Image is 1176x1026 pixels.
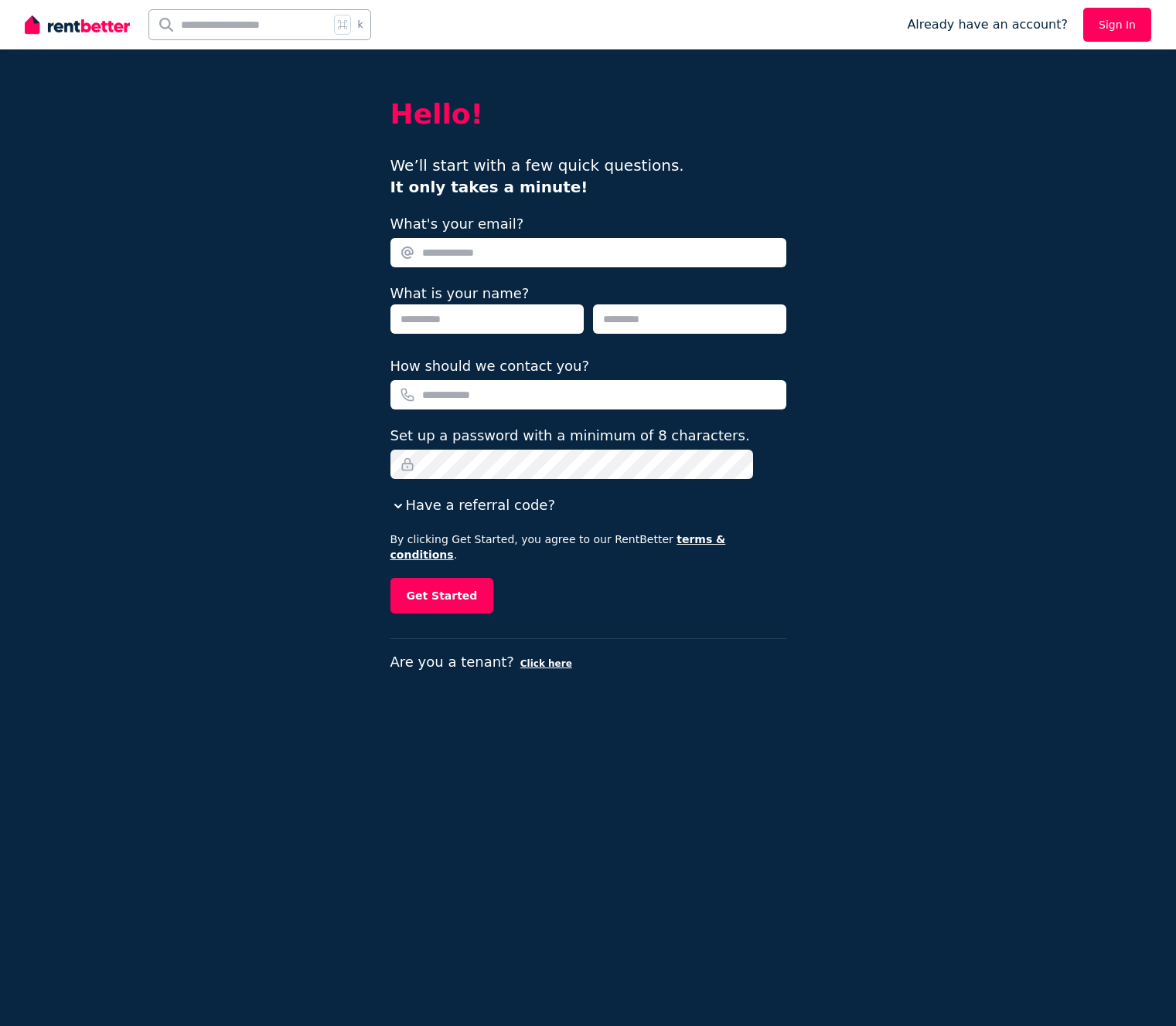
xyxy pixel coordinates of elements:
[390,355,590,377] label: How should we contact you?
[25,13,130,36] img: RentBetter
[390,156,684,196] span: We’ll start with a few quick questions.
[390,532,786,562] p: By clicking Get Started, you agree to our RentBetter .
[390,99,786,130] h2: Hello!
[390,285,530,301] label: What is your name?
[1083,8,1151,42] a: Sign In
[390,178,588,196] b: It only takes a minute!
[390,494,555,516] button: Have a referral code?
[907,15,1068,34] span: Already have an account?
[390,578,494,613] button: Get Started
[520,657,572,670] button: Click here
[357,19,363,31] span: k
[390,651,786,673] p: Are you a tenant?
[390,425,750,447] label: Set up a password with a minimum of 8 characters.
[390,213,524,235] label: What's your email?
